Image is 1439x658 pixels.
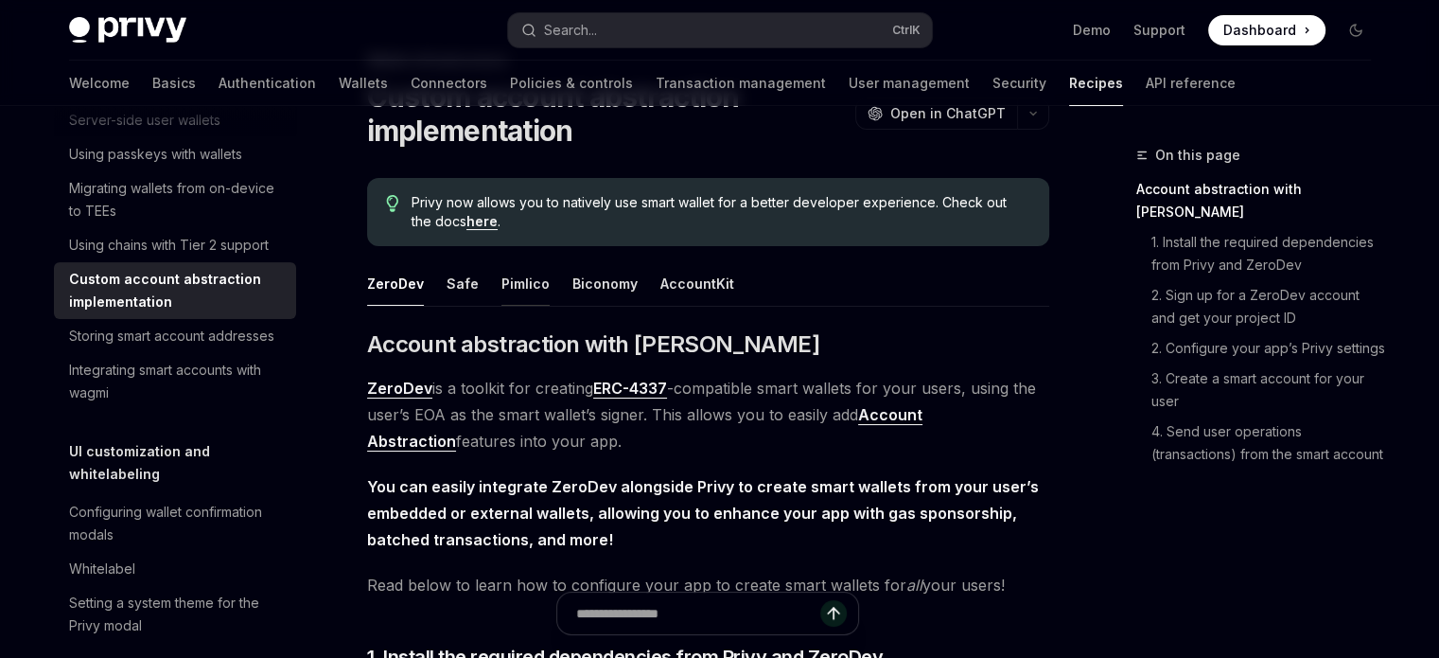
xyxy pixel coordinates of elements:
button: Biconomy [572,261,638,306]
div: Using passkeys with wallets [69,143,242,166]
div: Storing smart account addresses [69,325,274,347]
div: Whitelabel [69,558,135,580]
a: Whitelabel [54,552,296,586]
span: Open in ChatGPT [890,104,1006,123]
span: is a toolkit for creating -compatible smart wallets for your users, using the user’s EOA as the s... [367,375,1049,454]
a: API reference [1146,61,1236,106]
strong: You can easily integrate ZeroDev alongside Privy to create smart wallets from your user’s embedde... [367,477,1039,549]
button: Pimlico [501,261,550,306]
img: dark logo [69,17,186,44]
a: 3. Create a smart account for your user [1151,364,1386,417]
a: Using passkeys with wallets [54,137,296,171]
a: Support [1133,21,1185,40]
button: Send message [820,600,847,627]
em: all [906,576,922,595]
span: Ctrl K [892,23,921,38]
span: Privy now allows you to natively use smart wallet for a better developer experience. Check out th... [412,193,1029,231]
a: ZeroDev [367,379,432,399]
a: Setting a system theme for the Privy modal [54,586,296,643]
a: Custom account abstraction implementation [54,262,296,319]
a: Basics [152,61,196,106]
a: Security [992,61,1046,106]
div: Migrating wallets from on-device to TEEs [69,177,285,222]
a: 4. Send user operations (transactions) from the smart account [1151,417,1386,470]
a: Connectors [411,61,487,106]
span: On this page [1155,144,1240,167]
button: Toggle dark mode [1341,15,1371,45]
svg: Tip [386,195,399,212]
span: Read below to learn how to configure your app to create smart wallets for your users! [367,572,1049,598]
a: ERC-4337 [593,379,667,399]
a: Authentication [219,61,316,106]
h1: Custom account abstraction implementation [367,80,848,148]
button: Safe [447,261,479,306]
span: Account abstraction with [PERSON_NAME] [367,329,819,360]
a: Account abstraction with [PERSON_NAME] [1136,174,1386,227]
button: Open in ChatGPT [855,98,1017,130]
h5: UI customization and whitelabeling [69,440,296,486]
a: Recipes [1069,61,1123,106]
a: here [466,213,498,230]
a: 2. Sign up for a ZeroDev account and get your project ID [1151,280,1386,333]
a: 2. Configure your app’s Privy settings [1151,333,1386,364]
div: Search... [544,19,597,42]
a: User management [849,61,970,106]
a: Integrating smart accounts with wagmi [54,353,296,410]
button: Search...CtrlK [508,13,932,47]
div: Integrating smart accounts with wagmi [69,359,285,404]
a: Migrating wallets from on-device to TEEs [54,171,296,228]
a: Dashboard [1208,15,1325,45]
a: Demo [1073,21,1111,40]
div: Configuring wallet confirmation modals [69,501,285,546]
a: Storing smart account addresses [54,319,296,353]
a: Transaction management [656,61,826,106]
a: Welcome [69,61,130,106]
a: Wallets [339,61,388,106]
div: Setting a system theme for the Privy modal [69,592,285,637]
a: 1. Install the required dependencies from Privy and ZeroDev [1151,227,1386,280]
a: Policies & controls [510,61,633,106]
div: Using chains with Tier 2 support [69,234,269,257]
button: AccountKit [660,261,734,306]
span: Dashboard [1223,21,1296,40]
a: Configuring wallet confirmation modals [54,495,296,552]
div: Custom account abstraction implementation [69,268,285,313]
a: Using chains with Tier 2 support [54,228,296,262]
button: ZeroDev [367,261,424,306]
